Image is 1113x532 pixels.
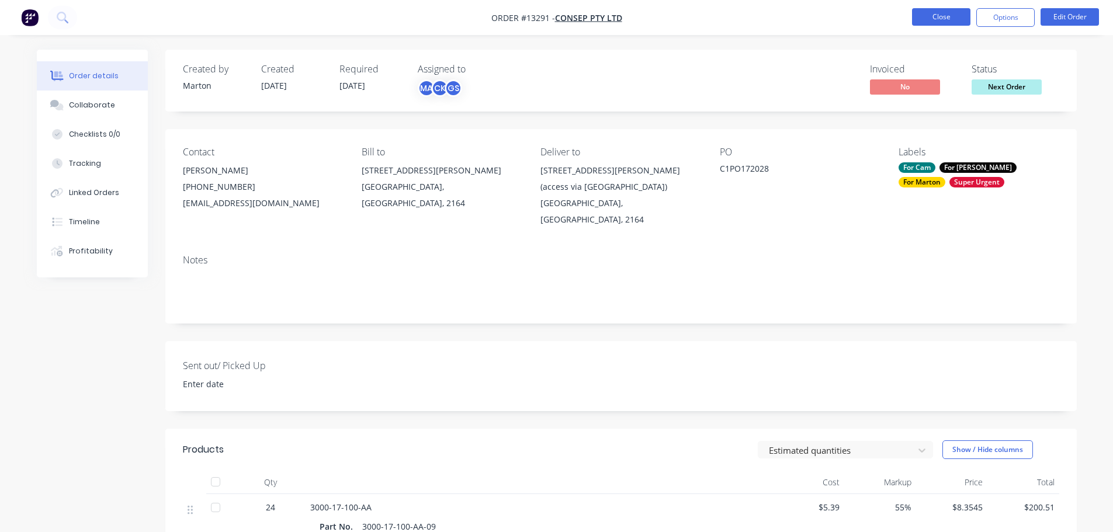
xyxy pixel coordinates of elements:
[445,79,462,97] div: GS
[235,471,306,494] div: Qty
[37,149,148,178] button: Tracking
[418,64,535,75] div: Assigned to
[870,64,958,75] div: Invoiced
[69,129,120,140] div: Checklists 0/0
[183,359,329,373] label: Sent out/ Picked Up
[418,79,435,97] div: MA
[69,158,101,169] div: Tracking
[183,147,343,158] div: Contact
[1041,8,1099,26] button: Edit Order
[37,61,148,91] button: Order details
[555,12,622,23] a: Consep Pty Ltd
[540,195,701,228] div: [GEOGRAPHIC_DATA], [GEOGRAPHIC_DATA], 2164
[899,162,935,173] div: For Cam
[339,80,365,91] span: [DATE]
[183,64,247,75] div: Created by
[362,162,522,179] div: [STREET_ADDRESS][PERSON_NAME]
[916,471,988,494] div: Price
[949,177,1004,187] div: Super Urgent
[972,79,1042,97] button: Next Order
[849,501,911,513] span: 55%
[899,177,945,187] div: For Marton
[183,195,343,211] div: [EMAIL_ADDRESS][DOMAIN_NAME]
[773,471,845,494] div: Cost
[183,79,247,92] div: Marton
[720,162,866,179] div: C1PO172028
[183,162,343,211] div: [PERSON_NAME][PHONE_NUMBER][EMAIL_ADDRESS][DOMAIN_NAME]
[844,471,916,494] div: Markup
[972,79,1042,94] span: Next Order
[972,64,1059,75] div: Status
[921,501,983,513] span: $8.3545
[69,100,115,110] div: Collaborate
[778,501,840,513] span: $5.39
[261,80,287,91] span: [DATE]
[992,501,1055,513] span: $200.51
[183,443,224,457] div: Products
[418,79,462,97] button: MACKGS
[183,162,343,179] div: [PERSON_NAME]
[69,246,113,256] div: Profitability
[21,9,39,26] img: Factory
[939,162,1017,173] div: For [PERSON_NAME]
[870,79,940,94] span: No
[175,375,320,393] input: Enter date
[310,502,372,513] span: 3000-17-100-AA
[987,471,1059,494] div: Total
[183,255,1059,266] div: Notes
[431,79,449,97] div: CK
[362,162,522,211] div: [STREET_ADDRESS][PERSON_NAME][GEOGRAPHIC_DATA], [GEOGRAPHIC_DATA], 2164
[362,147,522,158] div: Bill to
[266,501,275,513] span: 24
[69,217,100,227] div: Timeline
[37,91,148,120] button: Collaborate
[540,147,701,158] div: Deliver to
[362,179,522,211] div: [GEOGRAPHIC_DATA], [GEOGRAPHIC_DATA], 2164
[912,8,970,26] button: Close
[720,147,880,158] div: PO
[37,207,148,237] button: Timeline
[976,8,1035,27] button: Options
[69,71,119,81] div: Order details
[540,162,701,228] div: [STREET_ADDRESS][PERSON_NAME] (access via [GEOGRAPHIC_DATA])[GEOGRAPHIC_DATA], [GEOGRAPHIC_DATA],...
[261,64,325,75] div: Created
[491,12,555,23] span: Order #13291 -
[69,187,119,198] div: Linked Orders
[540,162,701,195] div: [STREET_ADDRESS][PERSON_NAME] (access via [GEOGRAPHIC_DATA])
[942,440,1033,459] button: Show / Hide columns
[37,237,148,266] button: Profitability
[899,147,1059,158] div: Labels
[183,179,343,195] div: [PHONE_NUMBER]
[339,64,404,75] div: Required
[37,178,148,207] button: Linked Orders
[37,120,148,149] button: Checklists 0/0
